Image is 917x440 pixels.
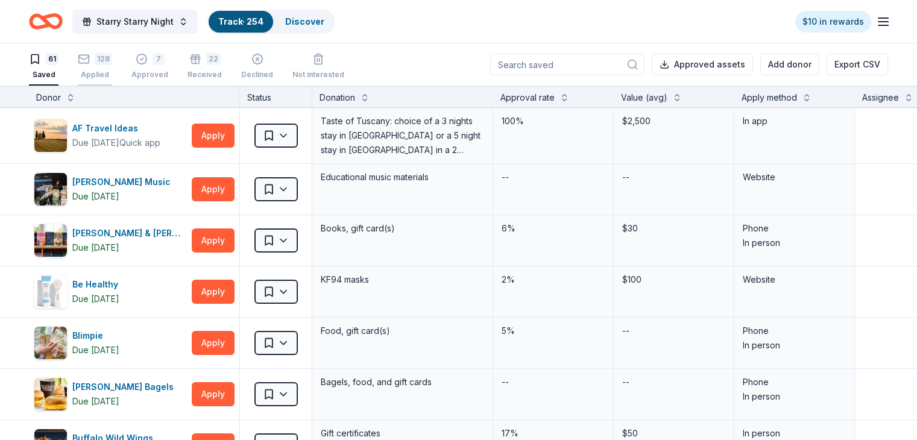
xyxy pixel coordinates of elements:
div: Phone [743,375,846,389]
button: 128Applied [78,48,112,86]
div: $100 [621,271,726,288]
a: Discover [285,16,324,27]
button: Apply [192,382,235,406]
button: 61Saved [29,48,58,86]
div: In person [743,236,846,250]
div: -- [621,322,631,339]
button: Not interested [292,48,344,86]
div: Website [743,170,846,184]
div: 6% [500,220,606,237]
div: Not interested [292,70,344,80]
div: 100% [500,113,606,130]
div: $30 [621,220,726,237]
div: Applied [78,70,112,80]
div: Phone [743,324,846,338]
div: Assignee [862,90,899,105]
div: In person [743,338,846,353]
div: Approval rate [500,90,555,105]
button: Apply [192,331,235,355]
button: Apply [192,228,235,253]
div: Be Healthy [72,277,123,292]
img: Image for Alfred Music [34,173,67,206]
a: Track· 254 [218,16,263,27]
div: Due [DATE] [72,189,119,204]
button: Image for Be HealthyBe HealthyDue [DATE] [34,275,187,309]
div: 22 [206,53,221,65]
div: In app [743,114,846,128]
button: Approved assets [652,54,753,75]
button: Track· 254Discover [207,10,335,34]
img: Image for Blimpie [34,327,67,359]
div: 5% [500,322,606,339]
div: 7 [153,53,165,65]
div: Food, gift card(s) [320,322,485,339]
a: Home [29,7,63,36]
div: 128 [95,53,112,65]
button: Apply [192,280,235,304]
div: In person [743,389,846,404]
div: Due [DATE] [72,292,119,306]
img: Image for AF Travel Ideas [34,119,67,152]
div: -- [621,169,631,186]
div: [PERSON_NAME] & [PERSON_NAME] [72,226,187,240]
div: Received [187,70,222,80]
div: Website [743,272,846,287]
div: Blimpie [72,328,119,343]
div: Donation [320,90,355,105]
div: 61 [46,53,58,65]
button: 7Approved [131,48,168,86]
button: Starry Starry Night [72,10,198,34]
img: Image for Be Healthy [34,275,67,308]
button: Image for Bruegger's Bagels[PERSON_NAME] BagelsDue [DATE] [34,377,187,411]
div: Declined [241,70,273,80]
div: Bagels, food, and gift cards [320,374,485,391]
div: Quick app [119,137,160,149]
div: Due [DATE] [72,240,119,255]
div: KF94 masks [320,271,485,288]
div: Due [DATE] [72,394,119,409]
button: Image for AF Travel IdeasAF Travel IdeasDue [DATE]Quick app [34,119,187,152]
div: 2% [500,271,606,288]
div: -- [621,374,631,391]
div: Approved [131,70,168,80]
button: Image for Barnes & Noble[PERSON_NAME] & [PERSON_NAME]Due [DATE] [34,224,187,257]
div: Books, gift card(s) [320,220,485,237]
a: $10 in rewards [795,11,871,33]
button: 22Received [187,48,222,86]
img: Image for Barnes & Noble [34,224,67,257]
div: Saved [29,70,58,80]
div: -- [500,374,510,391]
button: Apply [192,124,235,148]
div: [PERSON_NAME] Music [72,175,175,189]
div: Status [240,86,312,107]
button: Apply [192,177,235,201]
input: Search saved [490,54,644,75]
button: Export CSV [827,54,888,75]
div: $2,500 [621,113,726,130]
button: Image for BlimpieBlimpieDue [DATE] [34,326,187,360]
div: Phone [743,221,846,236]
div: Educational music materials [320,169,485,186]
div: [PERSON_NAME] Bagels [72,380,178,394]
div: Donor [36,90,61,105]
div: Due [DATE] [72,343,119,357]
div: Apply method [742,90,797,105]
div: -- [500,169,510,186]
div: AF Travel Ideas [72,121,160,136]
div: Value (avg) [621,90,667,105]
button: Declined [241,48,273,86]
button: Add donor [760,54,819,75]
div: Due [DATE] [72,136,119,150]
div: Taste of Tuscany: choice of a 3 nights stay in [GEOGRAPHIC_DATA] or a 5 night stay in [GEOGRAPHIC... [320,113,485,159]
img: Image for Bruegger's Bagels [34,378,67,410]
button: Image for Alfred Music[PERSON_NAME] MusicDue [DATE] [34,172,187,206]
span: Starry Starry Night [96,14,174,29]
